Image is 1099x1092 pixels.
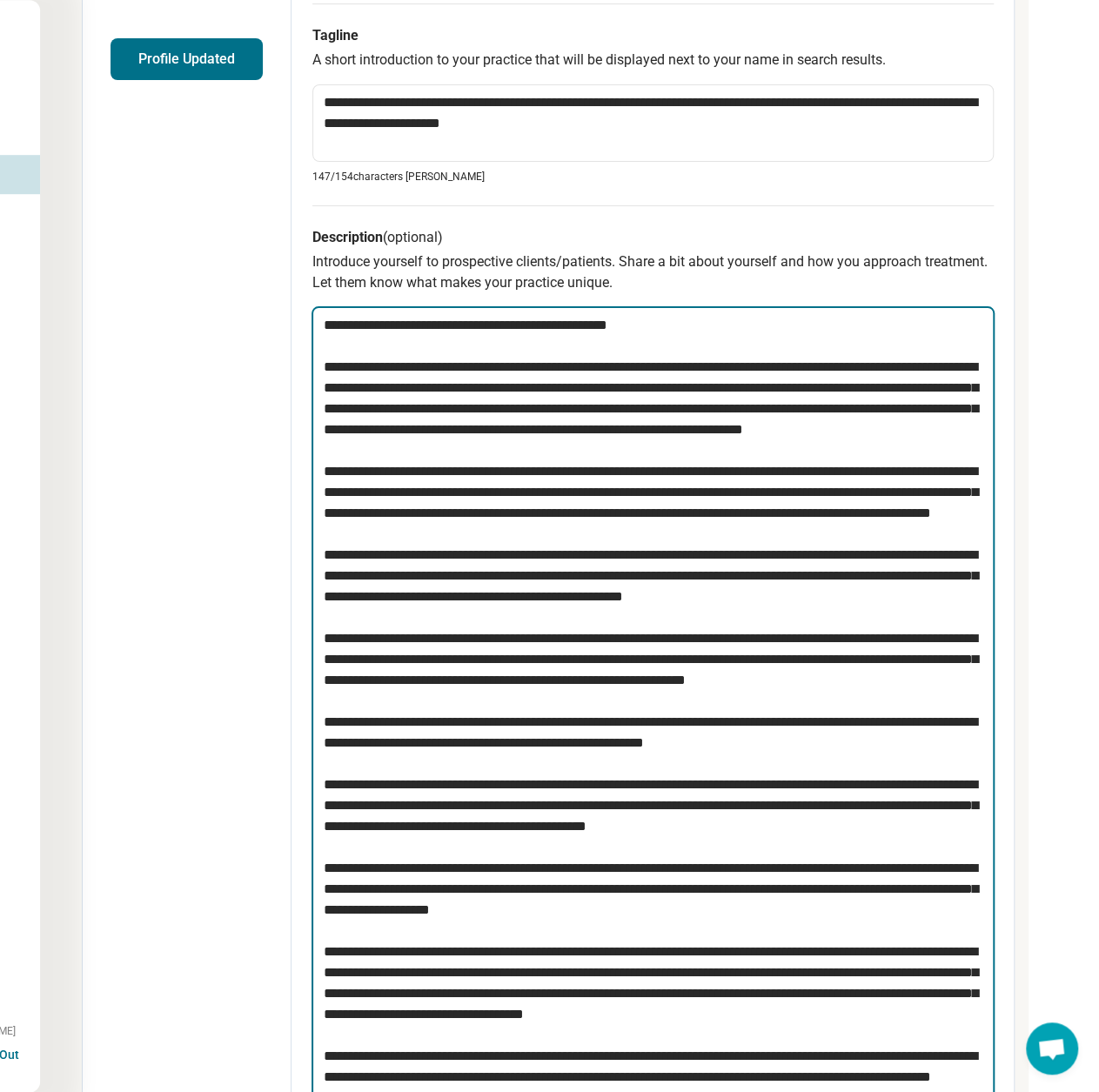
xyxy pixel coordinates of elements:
[111,38,263,80] button: Profile Updated
[383,229,443,245] span: (optional)
[312,25,994,46] h3: Tagline
[312,50,994,70] p: A short introduction to your practice that will be displayed next to your name in search results.
[312,227,994,248] h3: Description
[1026,1022,1078,1075] div: Open chat
[312,251,994,293] p: Introduce yourself to prospective clients/patients. Share a bit about yourself and how you approa...
[312,169,994,184] p: 147/ 154 characters [PERSON_NAME]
